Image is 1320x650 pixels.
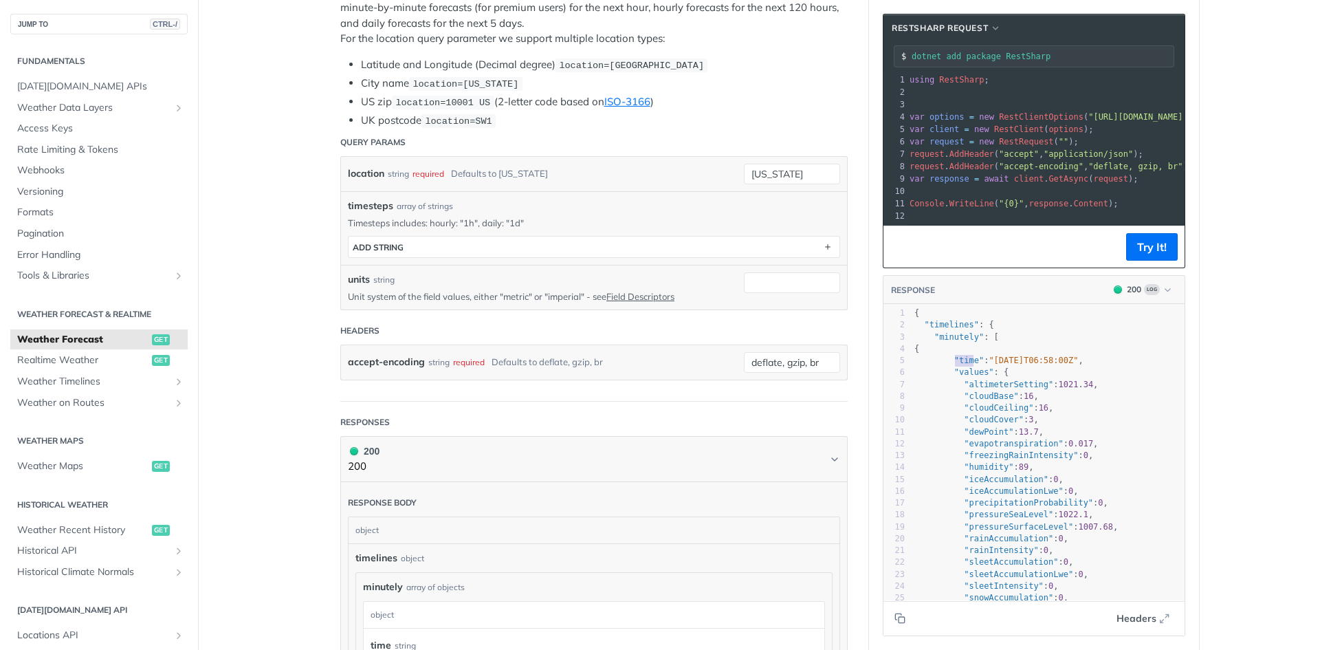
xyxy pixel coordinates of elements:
[1028,199,1068,208] span: response
[914,462,1034,472] span: : ,
[914,320,994,329] span: : {
[883,581,905,592] div: 24
[999,162,1083,171] span: "accept-encoding"
[910,112,925,122] span: var
[914,427,1044,437] span: : ,
[883,438,905,450] div: 12
[883,556,905,568] div: 22
[914,510,1093,519] span: : ,
[173,376,184,387] button: Show subpages for Weather Timelines
[1068,439,1093,448] span: 0.017
[883,123,907,136] div: 5
[17,459,148,473] span: Weather Maps
[965,124,969,134] span: =
[883,355,905,367] div: 5
[10,435,188,447] h2: Weather Maps
[17,227,184,241] span: Pagination
[883,521,905,533] div: 19
[914,356,1083,365] span: : ,
[910,199,1119,208] span: . ( , . );
[999,149,1039,159] span: "accept"
[994,124,1044,134] span: RestClient
[397,200,453,213] div: array of strings
[10,499,188,511] h2: Historical Weather
[17,206,184,219] span: Formats
[10,160,188,181] a: Webhooks
[348,199,393,213] span: timesteps
[17,80,184,94] span: [DATE][DOMAIN_NAME] APIs
[964,557,1058,567] span: "sleetAccumulation"
[1073,199,1108,208] span: Content
[964,581,1044,591] span: "sleetIntensity"
[883,474,905,486] div: 15
[1093,174,1128,184] span: request
[949,199,994,208] span: WriteLine
[910,199,945,208] span: Console
[10,604,188,616] h2: [DATE][DOMAIN_NAME] API
[914,581,1059,591] span: : ,
[1078,570,1083,579] span: 0
[914,391,1039,401] span: : ,
[1088,162,1182,171] span: "deflate, gzip, br"
[1059,137,1068,147] span: ""
[350,447,358,455] span: 200
[1098,498,1103,508] span: 0
[1078,522,1113,532] span: 1007.68
[883,391,905,402] div: 8
[152,525,170,536] span: get
[348,164,384,184] label: location
[910,162,1193,171] span: . ( , );
[964,545,1038,555] span: "rainIntensity"
[348,444,840,475] button: 200 200200
[348,497,417,509] div: Response body
[10,562,188,583] a: Historical Climate NormalsShow subpages for Historical Climate Normals
[914,545,1053,555] span: : ,
[883,210,907,222] div: 12
[17,333,148,347] span: Weather Forecast
[173,270,184,281] button: Show subpages for Tools & Libraries
[883,185,907,197] div: 10
[887,21,1006,35] button: RestSharp Request
[10,118,188,139] a: Access Keys
[1048,581,1053,591] span: 0
[964,593,1053,603] span: "snowAccumulation"
[348,352,425,372] label: accept-encoding
[173,630,184,641] button: Show subpages for Locations API
[883,332,905,343] div: 3
[964,522,1073,532] span: "pressureSurfaceLevel"
[979,112,994,122] span: new
[883,111,907,123] div: 4
[883,426,905,438] div: 11
[1048,124,1083,134] span: options
[17,164,184,177] span: Webhooks
[401,552,424,565] div: object
[910,112,1228,122] span: ( );
[964,391,1018,401] span: "cloudBase"
[999,137,1053,147] span: RestRequest
[412,164,444,184] div: required
[395,98,490,108] span: location=10001 US
[964,462,1013,472] span: "humidity"
[883,86,907,98] div: 2
[910,75,989,85] span: ;
[914,570,1088,579] span: : ,
[451,164,548,184] div: Defaults to [US_STATE]
[373,274,395,286] div: string
[934,332,984,342] span: "minutely"
[883,462,905,473] div: 14
[10,140,188,160] a: Rate Limiting & Tokens
[912,52,1174,61] input: Request instructions
[1014,174,1044,184] span: client
[883,486,905,497] div: 16
[883,197,907,210] div: 11
[1059,510,1088,519] span: 1022.1
[492,352,603,372] div: Defaults to deflate, gzip, br
[914,486,1079,496] span: : ,
[604,95,650,108] a: ISO-3166
[10,393,188,413] a: Weather on RoutesShow subpages for Weather on Routes
[883,509,905,521] div: 18
[1039,403,1048,413] span: 16
[10,245,188,266] a: Error Handling
[883,367,905,378] div: 6
[348,272,370,287] label: units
